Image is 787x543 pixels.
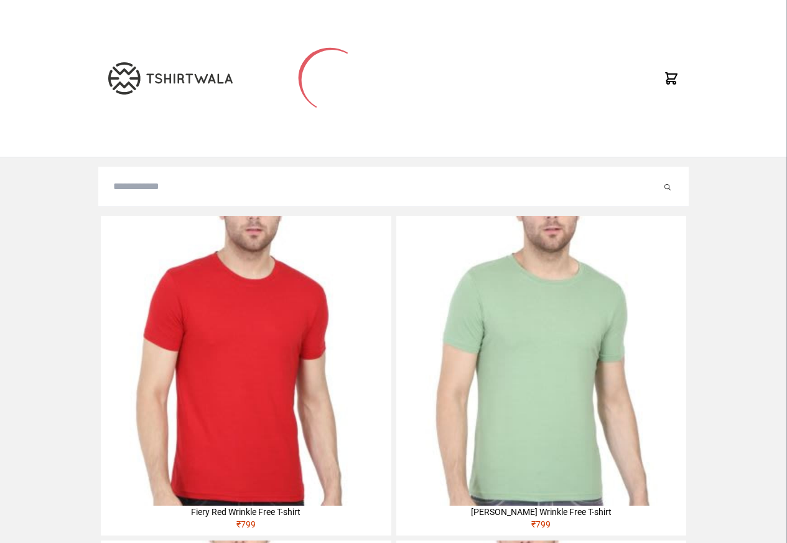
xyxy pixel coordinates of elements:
div: Fiery Red Wrinkle Free T-shirt [101,506,391,518]
a: Fiery Red Wrinkle Free T-shirt₹799 [101,216,391,536]
div: [PERSON_NAME] Wrinkle Free T-shirt [396,506,686,518]
button: Submit your search query. [661,179,674,194]
img: TW-LOGO-400-104.png [108,62,233,95]
div: ₹ 799 [396,518,686,536]
a: [PERSON_NAME] Wrinkle Free T-shirt₹799 [396,216,686,536]
img: 4M6A2225-320x320.jpg [101,216,391,506]
img: 4M6A2211-320x320.jpg [396,216,686,506]
div: ₹ 799 [101,518,391,536]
